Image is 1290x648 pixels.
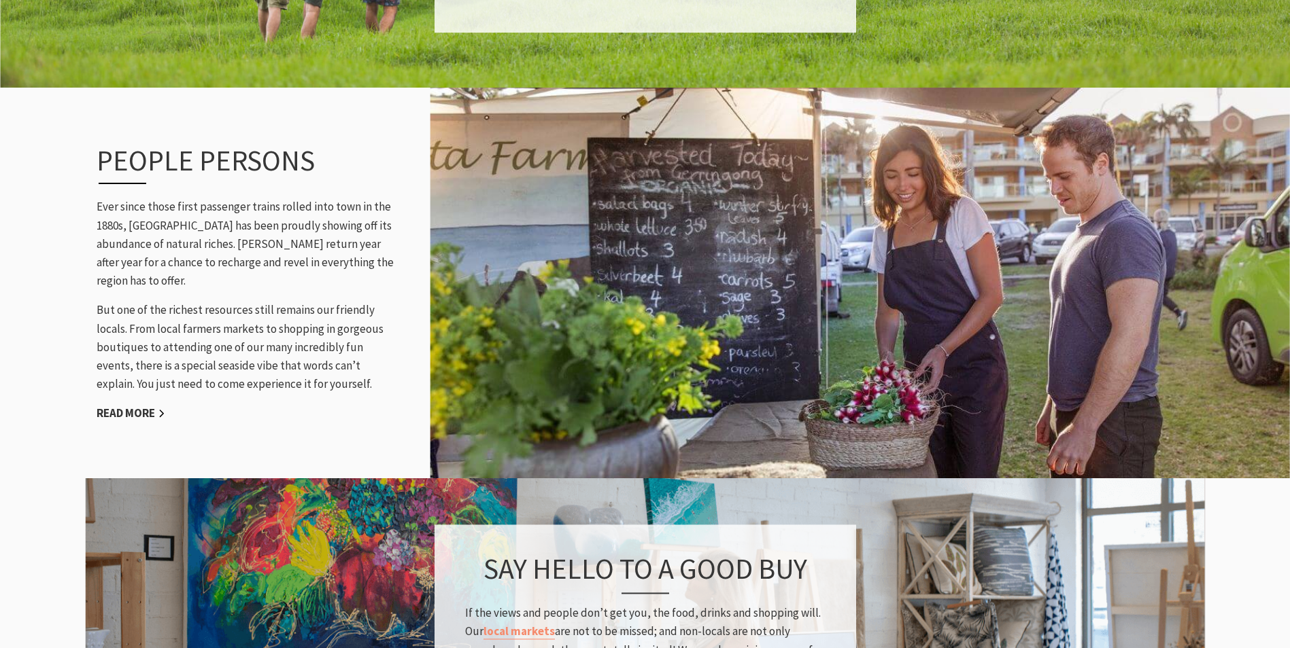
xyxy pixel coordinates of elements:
[430,86,1290,480] img: Farmers Market
[97,198,396,290] p: Ever since those first passenger trains rolled into town in the 1880s, [GEOGRAPHIC_DATA] has been...
[97,406,165,421] a: Read More
[97,143,366,184] h3: People persons
[483,624,555,640] a: local markets
[97,301,396,393] p: But one of the richest resources still remains our friendly locals. From local farmers markets to...
[465,552,826,594] h3: Say hello to a good buy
